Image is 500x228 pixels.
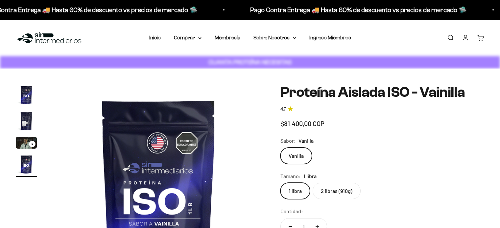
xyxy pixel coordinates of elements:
[174,33,202,42] summary: Comprar
[253,33,296,42] summary: Sobre Nosotros
[303,172,317,180] span: 1 libra
[16,84,37,105] img: Proteína Aislada ISO - Vainilla
[280,106,484,113] a: 4.74.7 de 5.0 estrellas
[280,207,303,216] label: Cantidad:
[208,59,292,66] strong: CUANTA PROTEÍNA NECESITAS
[298,136,314,145] span: Vanilla
[16,154,37,175] img: Proteína Aislada ISO - Vainilla
[280,136,296,145] legend: Sabor:
[309,35,351,40] a: Ingreso Miembros
[16,111,37,134] button: Ir al artículo 2
[16,84,37,107] button: Ir al artículo 1
[16,154,37,177] button: Ir al artículo 4
[16,137,37,151] button: Ir al artículo 3
[280,106,286,113] span: 4.7
[280,118,324,129] sale-price: $81.400,00 COP
[215,35,240,40] a: Membresía
[149,35,161,40] a: Inicio
[16,111,37,132] img: Proteína Aislada ISO - Vainilla
[280,84,484,100] h1: Proteína Aislada ISO - Vainilla
[280,172,301,180] legend: Tamaño:
[250,5,466,15] p: Pago Contra Entrega 🚚 Hasta 60% de descuento vs precios de mercado 🛸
